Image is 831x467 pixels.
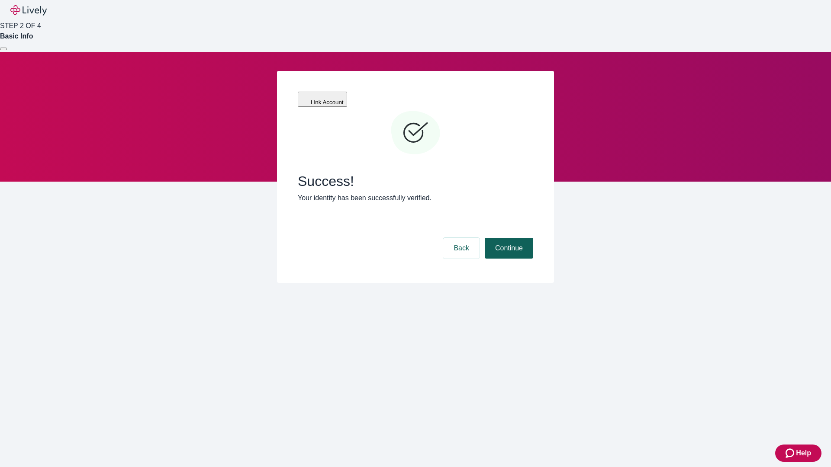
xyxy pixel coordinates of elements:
img: Lively [10,5,47,16]
svg: Checkmark icon [390,107,441,159]
button: Zendesk support iconHelp [775,445,821,462]
button: Back [443,238,480,259]
span: Help [796,448,811,458]
svg: Zendesk support icon [786,448,796,458]
p: Your identity has been successfully verified. [298,193,533,203]
button: Link Account [298,92,347,107]
span: Success! [298,173,533,189]
button: Continue [485,238,533,259]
